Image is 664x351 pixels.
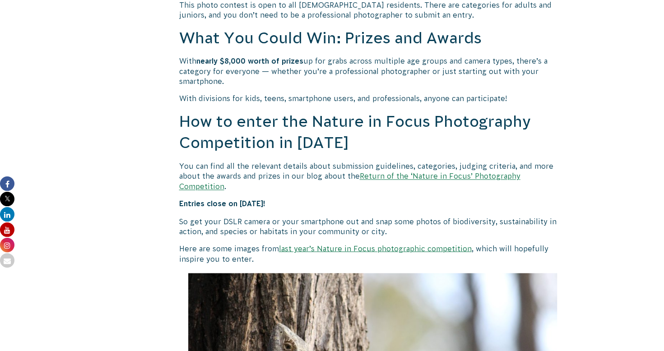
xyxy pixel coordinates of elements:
[179,93,566,103] p: With divisions for kids, teens, smartphone users, and professionals, anyone can participate!
[279,244,472,252] a: last year’s Nature in Focus photographic competition
[179,216,566,236] p: So get your DSLR camera or your smartphone out and snap some photos of biodiversity, sustainabili...
[179,243,566,263] p: Here are some images from , which will hopefully inspire you to enter.
[179,199,265,208] strong: Entries close on [DATE]!
[179,172,520,190] a: Return of the ‘Nature in Focus’ Photography Competition
[179,28,566,49] h2: What You Could Win: Prizes and Awards
[196,57,303,65] strong: nearly $8,000 worth of prizes
[179,56,566,86] p: With up for grabs across multiple age groups and camera types, there’s a category for everyone — ...
[179,111,566,154] h2: How to enter the Nature in Focus Photography Competition in [DATE]
[179,161,566,191] p: You can find all the relevant details about submission guidelines, categories, judging criteria, ...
